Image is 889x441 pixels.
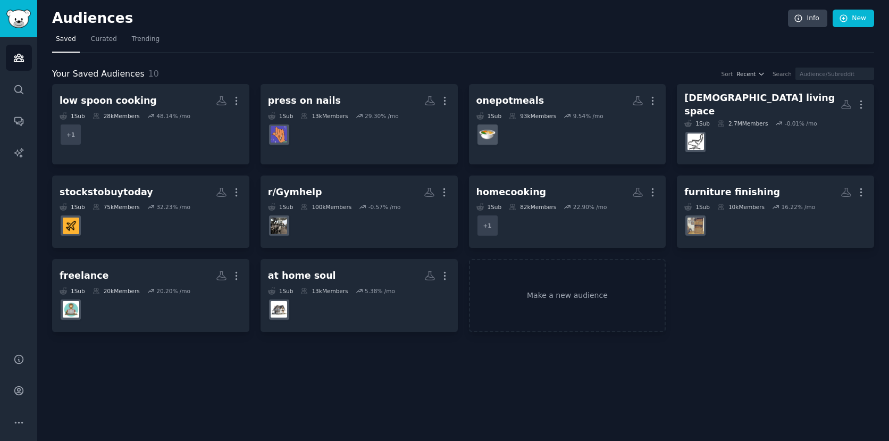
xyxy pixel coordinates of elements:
[6,10,31,28] img: GummySearch logo
[268,186,322,199] div: r/Gymhelp
[52,68,145,81] span: Your Saved Audiences
[268,112,293,120] div: 1 Sub
[128,31,163,53] a: Trending
[509,203,556,211] div: 82k Members
[156,112,190,120] div: 48.14 % /mo
[52,176,249,248] a: stockstobuytoday1Sub75kMembers32.23% /mostockstobuytoday
[476,186,547,199] div: homecooking
[156,287,190,295] div: 20.20 % /mo
[63,301,79,318] img: FreelanceClub
[93,203,140,211] div: 75k Members
[268,269,336,282] div: at home soul
[93,112,140,120] div: 28k Members
[60,94,157,107] div: low spoon cooking
[773,70,792,78] div: Search
[509,112,556,120] div: 93k Members
[785,120,817,127] div: -0.01 % /mo
[268,94,341,107] div: press on nails
[91,35,117,44] span: Curated
[60,123,82,146] div: + 1
[93,287,140,295] div: 20k Members
[782,203,816,211] div: 16.22 % /mo
[52,84,249,164] a: low spoon cooking1Sub28kMembers48.14% /mo+1
[573,203,607,211] div: 22.90 % /mo
[261,84,458,164] a: press on nails1Sub13kMembers29.30% /moPressonNail_Addict
[469,176,666,248] a: homecooking1Sub82kMembers22.90% /mo+1
[60,287,85,295] div: 1 Sub
[677,84,874,164] a: [DEMOGRAPHIC_DATA] living space1Sub2.7MMembers-0.01% /momalelivingspace
[261,176,458,248] a: r/Gymhelp1Sub100kMembers-0.57% /moGymhelp
[368,203,401,211] div: -0.57 % /mo
[687,218,704,234] img: furniturerefinishing
[156,203,190,211] div: 32.23 % /mo
[833,10,874,28] a: New
[271,218,287,234] img: Gymhelp
[300,287,348,295] div: 13k Members
[300,203,351,211] div: 100k Members
[87,31,121,53] a: Curated
[684,91,841,118] div: [DEMOGRAPHIC_DATA] living space
[479,126,496,143] img: onepotmeals
[60,186,153,199] div: stockstobuytoday
[148,69,159,79] span: 10
[717,203,765,211] div: 10k Members
[717,120,768,127] div: 2.7M Members
[736,70,756,78] span: Recent
[476,214,499,237] div: + 1
[677,176,874,248] a: furniture finishing1Sub10kMembers16.22% /mofurniturerefinishing
[476,203,502,211] div: 1 Sub
[469,259,666,332] a: Make a new audience
[300,112,348,120] div: 13k Members
[476,112,502,120] div: 1 Sub
[52,10,788,27] h2: Audiences
[365,112,399,120] div: 29.30 % /mo
[63,218,79,234] img: stockstobuytoday
[469,84,666,164] a: onepotmeals1Sub93kMembers9.54% /moonepotmeals
[52,31,80,53] a: Saved
[60,269,109,282] div: freelance
[132,35,160,44] span: Trending
[52,259,249,332] a: freelance1Sub20kMembers20.20% /moFreelanceClub
[687,134,704,150] img: malelivingspace
[573,112,603,120] div: 9.54 % /mo
[365,287,395,295] div: 5.38 % /mo
[271,301,287,318] img: AtHome_Soul
[476,94,544,107] div: onepotmeals
[684,120,710,127] div: 1 Sub
[684,186,780,199] div: furniture finishing
[795,68,874,80] input: Audience/Subreddit
[56,35,76,44] span: Saved
[60,112,85,120] div: 1 Sub
[736,70,765,78] button: Recent
[268,287,293,295] div: 1 Sub
[684,203,710,211] div: 1 Sub
[268,203,293,211] div: 1 Sub
[722,70,733,78] div: Sort
[261,259,458,332] a: at home soul1Sub13kMembers5.38% /moAtHome_Soul
[788,10,827,28] a: Info
[271,126,287,143] img: PressonNail_Addict
[60,203,85,211] div: 1 Sub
